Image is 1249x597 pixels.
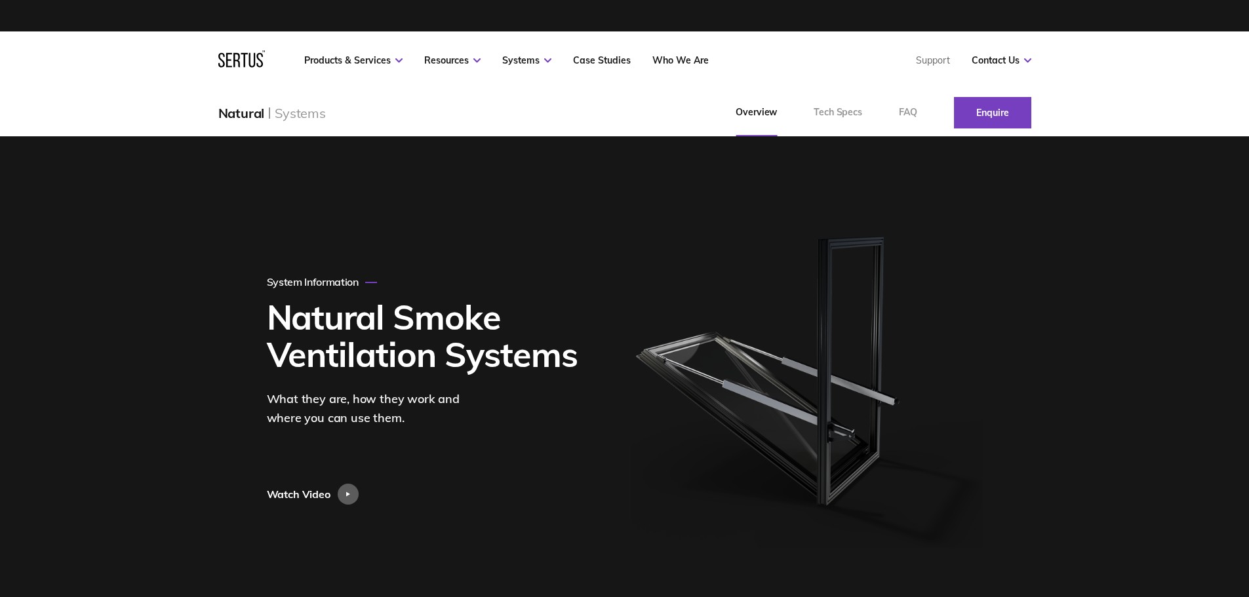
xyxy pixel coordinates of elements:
[502,54,551,66] a: Systems
[573,54,631,66] a: Case Studies
[972,54,1031,66] a: Contact Us
[954,97,1031,128] a: Enquire
[267,390,483,428] div: What they are, how they work and where you can use them.
[267,275,377,288] div: System Information
[267,298,589,373] h1: Natural Smoke Ventilation Systems
[795,89,881,136] a: Tech Specs
[267,484,330,505] div: Watch Video
[424,54,481,66] a: Resources
[275,105,326,121] div: Systems
[652,54,709,66] a: Who We Are
[304,54,403,66] a: Products & Services
[881,89,936,136] a: FAQ
[218,105,265,121] div: Natural
[916,54,950,66] a: Support
[1013,445,1249,597] iframe: Chat Widget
